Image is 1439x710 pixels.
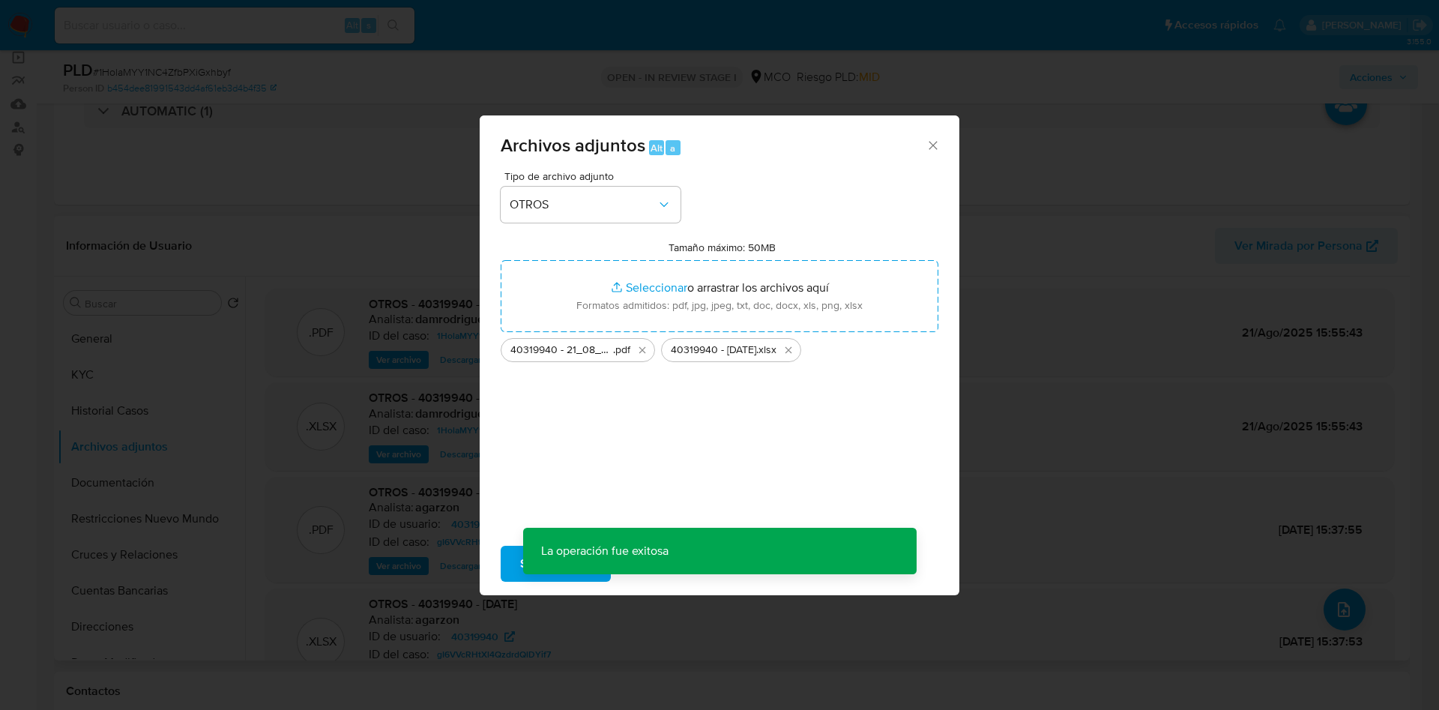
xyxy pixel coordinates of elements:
[779,341,797,359] button: Eliminar 40319940 - 21-08-2025.xlsx
[504,171,684,181] span: Tipo de archivo adjunto
[669,241,776,254] label: Tamaño máximo: 50MB
[501,546,611,582] button: Subir archivo
[926,138,939,151] button: Cerrar
[501,332,938,362] ul: Archivos seleccionados
[756,343,776,358] span: .xlsx
[523,528,687,574] p: La operación fue exitosa
[671,343,756,358] span: 40319940 - [DATE]
[633,341,651,359] button: Eliminar 40319940 - 21_08_2025.pdf
[501,132,645,158] span: Archivos adjuntos
[510,343,613,358] span: 40319940 - 21_08_2025
[520,547,591,580] span: Subir archivo
[501,187,681,223] button: OTROS
[636,547,685,580] span: Cancelar
[670,141,675,155] span: a
[613,343,630,358] span: .pdf
[510,197,657,212] span: OTROS
[651,141,663,155] span: Alt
